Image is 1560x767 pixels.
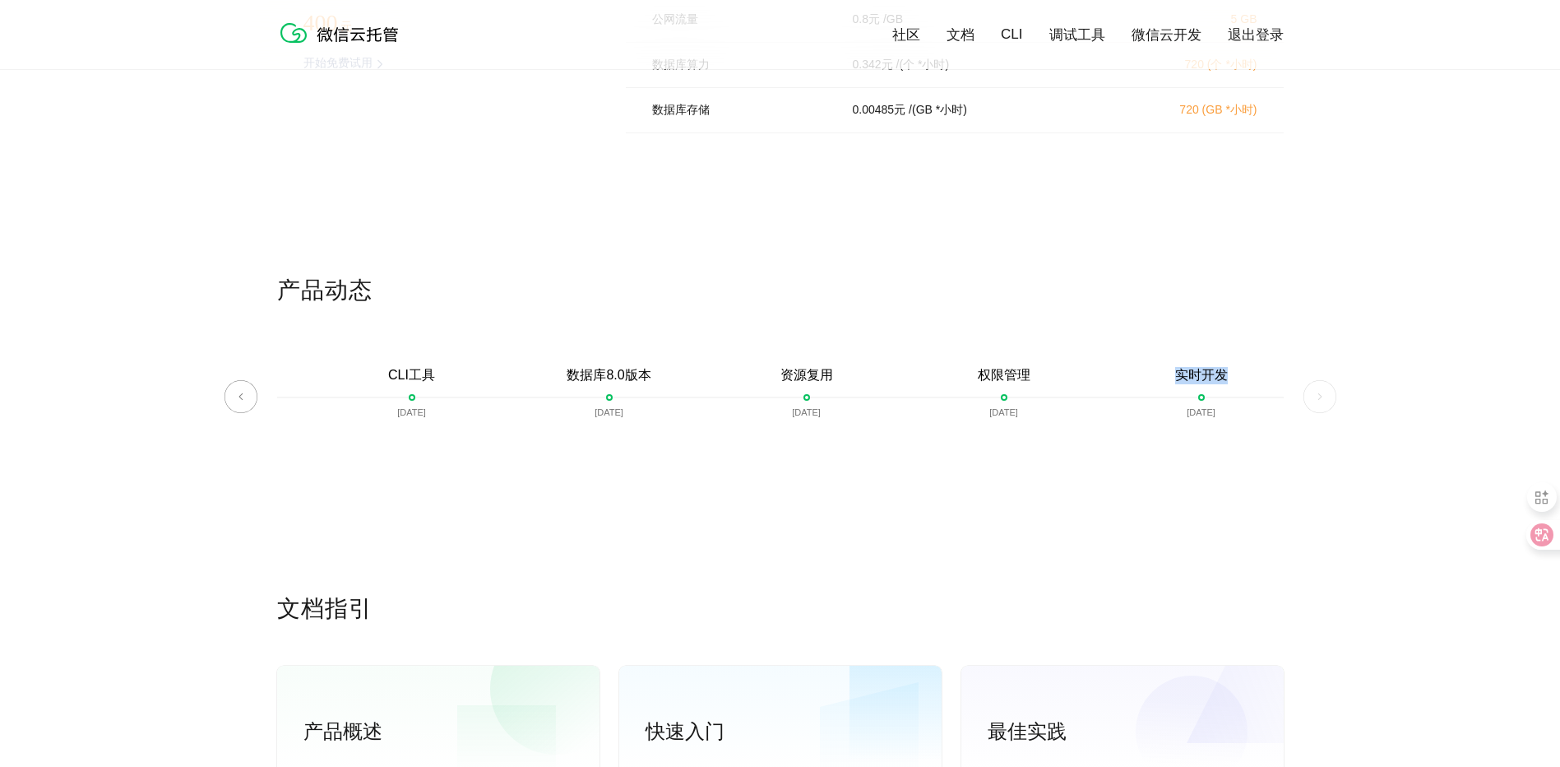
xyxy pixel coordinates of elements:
[853,103,906,118] p: 0.00485 元
[792,407,821,417] p: [DATE]
[277,593,1284,626] p: 文档指引
[892,26,920,44] a: 社区
[978,367,1030,384] p: 权限管理
[595,407,623,417] p: [DATE]
[303,718,599,745] p: 产品概述
[1049,26,1105,44] a: 调试工具
[567,367,650,384] p: 数据库8.0版本
[277,38,409,52] a: 微信云托管
[388,367,435,384] p: CLI工具
[277,16,409,49] img: 微信云托管
[909,103,967,118] p: / (GB *小时)
[780,367,833,384] p: 资源复用
[646,718,942,745] p: 快速入门
[988,718,1284,745] p: 最佳实践
[397,407,426,417] p: [DATE]
[652,103,830,118] p: 数据库存储
[1175,367,1228,384] p: 实时开发
[277,275,1284,308] p: 产品动态
[1187,407,1215,417] p: [DATE]
[1001,26,1022,43] a: CLI
[947,26,974,44] a: 文档
[1228,26,1284,44] a: 退出登录
[1113,103,1257,118] p: 720 (GB *小时)
[1132,26,1201,44] a: 微信云开发
[989,407,1018,417] p: [DATE]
